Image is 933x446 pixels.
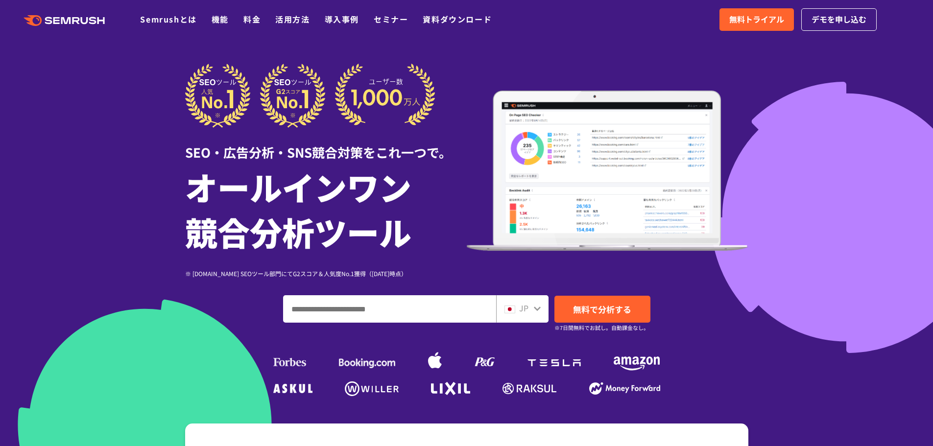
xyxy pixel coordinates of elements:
small: ※7日間無料でお試し。自動課金なし。 [554,323,649,332]
a: セミナー [374,13,408,25]
div: ※ [DOMAIN_NAME] SEOツール部門にてG2スコア＆人気度No.1獲得（[DATE]時点） [185,269,467,278]
span: JP [519,302,528,314]
span: デモを申し込む [812,13,866,26]
a: 機能 [212,13,229,25]
span: 無料で分析する [573,303,631,315]
a: 資料ダウンロード [423,13,492,25]
a: 活用方法 [275,13,310,25]
a: Semrushとは [140,13,196,25]
h1: オールインワン 競合分析ツール [185,164,467,254]
a: デモを申し込む [801,8,877,31]
a: 導入事例 [325,13,359,25]
div: SEO・広告分析・SNS競合対策をこれ一つで。 [185,128,467,162]
a: 料金 [243,13,261,25]
input: ドメイン、キーワードまたはURLを入力してください [284,296,496,322]
span: 無料トライアル [729,13,784,26]
a: 無料で分析する [554,296,650,323]
a: 無料トライアル [719,8,794,31]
